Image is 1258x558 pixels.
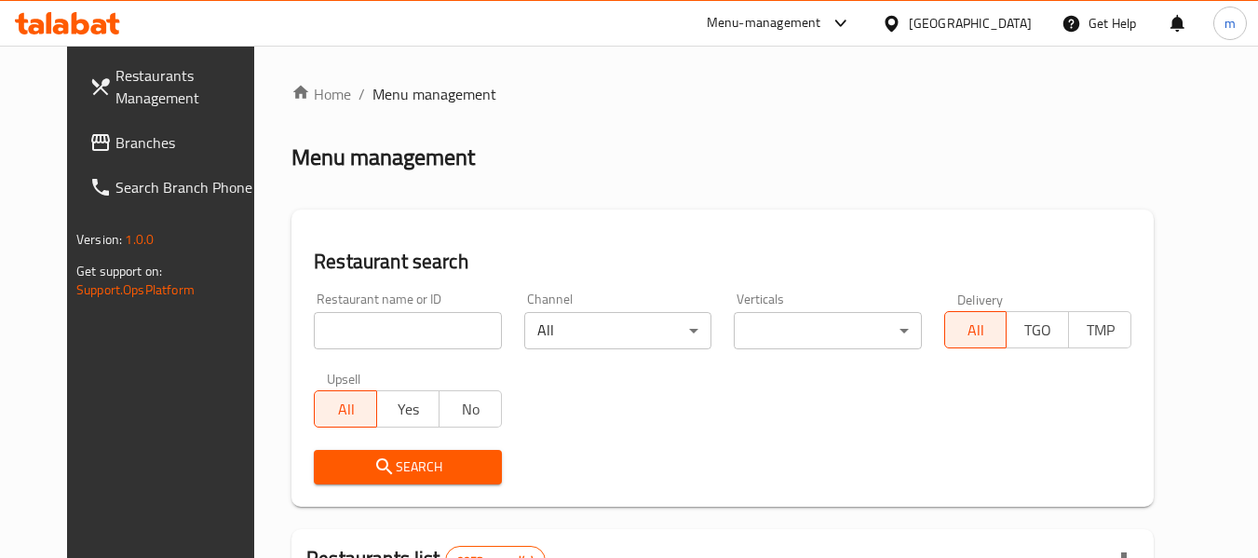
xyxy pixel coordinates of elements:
li: / [358,83,365,105]
input: Search for restaurant name or ID.. [314,312,501,349]
span: Restaurants Management [115,64,263,109]
span: Menu management [372,83,496,105]
h2: Restaurant search [314,248,1131,276]
span: All [953,317,1000,344]
span: Yes [385,396,432,423]
span: TMP [1076,317,1124,344]
button: No [439,390,502,428]
button: All [944,311,1008,348]
span: Search [329,456,486,479]
label: Delivery [957,293,1004,306]
button: TGO [1006,311,1069,348]
button: Search [314,450,501,484]
a: Search Branch Phone [74,165,277,210]
span: m [1224,13,1236,34]
div: ​ [734,312,921,349]
span: All [322,396,370,423]
a: Support.OpsPlatform [76,278,195,302]
span: Get support on: [76,259,162,283]
span: TGO [1014,317,1062,344]
a: Branches [74,120,277,165]
h2: Menu management [291,143,475,172]
span: Search Branch Phone [115,176,263,198]
a: Home [291,83,351,105]
div: All [524,312,711,349]
label: Upsell [327,372,361,385]
nav: breadcrumb [291,83,1154,105]
button: All [314,390,377,428]
button: Yes [376,390,440,428]
button: TMP [1068,311,1131,348]
span: Version: [76,227,122,252]
span: No [447,396,494,423]
div: [GEOGRAPHIC_DATA] [909,13,1032,34]
div: Menu-management [707,12,821,34]
a: Restaurants Management [74,53,277,120]
span: 1.0.0 [125,227,154,252]
span: Branches [115,131,263,154]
